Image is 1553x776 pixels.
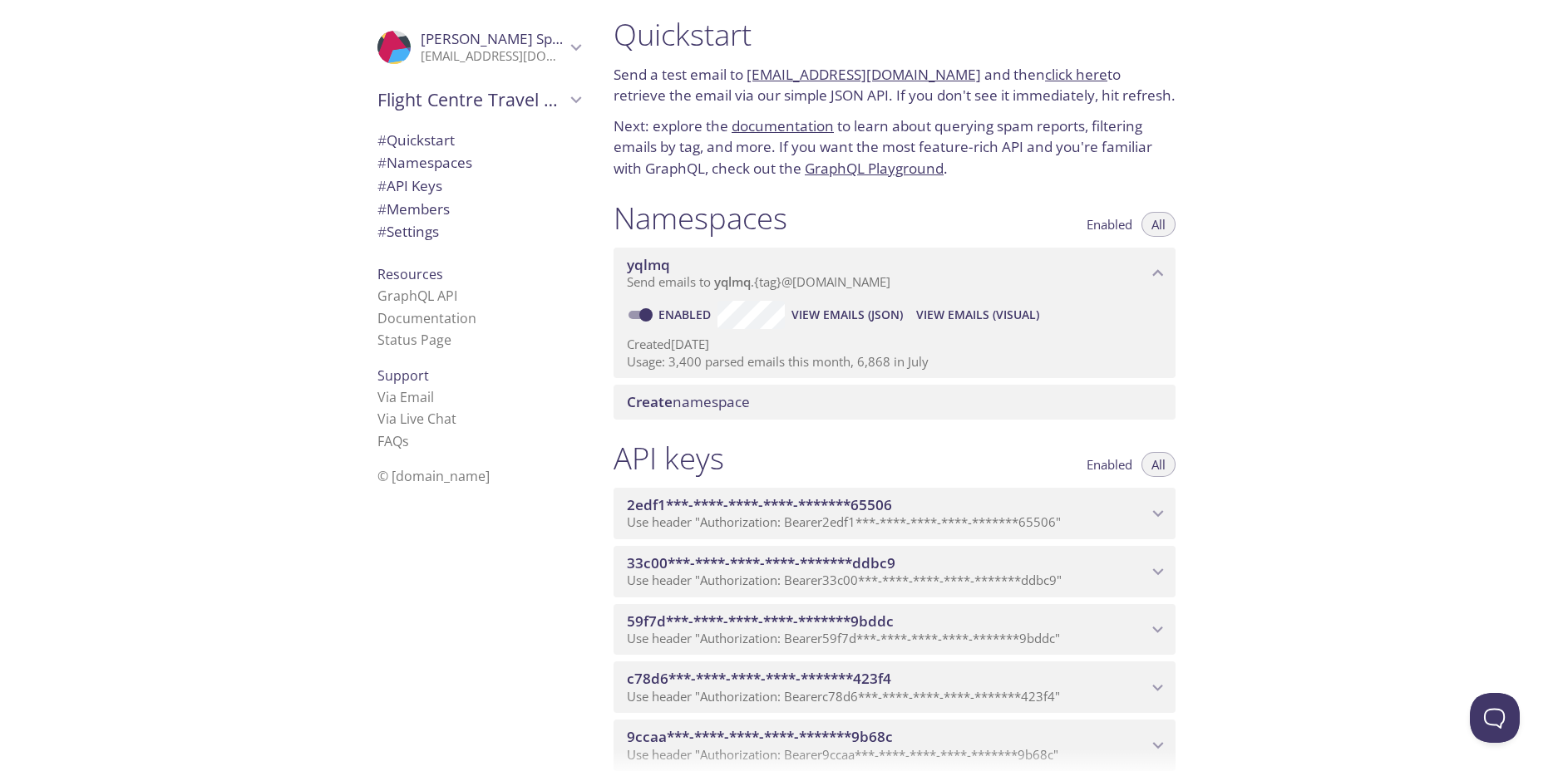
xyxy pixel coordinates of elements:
button: View Emails (Visual) [910,301,1046,329]
span: Quickstart [377,130,455,150]
h1: API keys [614,440,724,477]
span: s [402,432,409,450]
span: [PERSON_NAME] Speed [421,29,577,48]
span: View Emails (Visual) [916,305,1039,325]
p: Usage: 3,400 parsed emails this month, 6,868 in July [627,353,1162,371]
span: Members [377,199,450,219]
span: Settings [377,222,439,241]
span: Send emails to . {tag} @[DOMAIN_NAME] [627,273,890,290]
div: Namespaces [364,151,594,174]
a: click here [1045,65,1107,84]
a: [EMAIL_ADDRESS][DOMAIN_NAME] [747,65,981,84]
span: Resources [377,265,443,283]
div: API Keys [364,174,594,198]
span: Support [377,366,429,385]
span: namespace [627,392,750,411]
div: Clinton Speed [364,20,594,75]
a: documentation [732,116,834,135]
div: yqlmq namespace [614,248,1176,299]
div: Quickstart [364,129,594,152]
button: Enabled [1077,212,1142,237]
span: View Emails (JSON) [791,305,903,325]
div: Create namespace [614,385,1176,420]
a: GraphQL API [377,287,457,305]
button: All [1141,212,1176,237]
span: # [377,176,387,195]
span: yqlmq [714,273,751,290]
p: Created [DATE] [627,336,1162,353]
div: Flight Centre Travel Group - Digital Commerce [364,78,594,121]
span: # [377,222,387,241]
iframe: Help Scout Beacon - Open [1470,693,1520,743]
span: # [377,153,387,172]
a: GraphQL Playground [805,159,944,178]
span: yqlmq [627,255,670,274]
button: All [1141,452,1176,477]
span: Flight Centre Travel Group - Digital Commerce [377,88,565,111]
div: Members [364,198,594,221]
span: Create [627,392,673,411]
a: Status Page [377,331,451,349]
span: © [DOMAIN_NAME] [377,467,490,485]
a: Via Email [377,388,434,406]
span: # [377,130,387,150]
span: API Keys [377,176,442,195]
a: Documentation [377,309,476,327]
a: Via Live Chat [377,410,456,428]
button: Enabled [1077,452,1142,477]
a: Enabled [656,307,717,322]
p: Next: explore the to learn about querying spam reports, filtering emails by tag, and more. If you... [614,115,1176,179]
h1: Namespaces [614,199,787,237]
span: # [377,199,387,219]
p: [EMAIL_ADDRESS][DOMAIN_NAME] [421,48,565,65]
a: FAQ [377,432,409,450]
span: Namespaces [377,153,472,172]
h1: Quickstart [614,16,1176,53]
button: View Emails (JSON) [785,301,910,329]
div: Team Settings [364,220,594,243]
p: Send a test email to and then to retrieve the email via our simple JSON API. If you don't see it ... [614,64,1176,106]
